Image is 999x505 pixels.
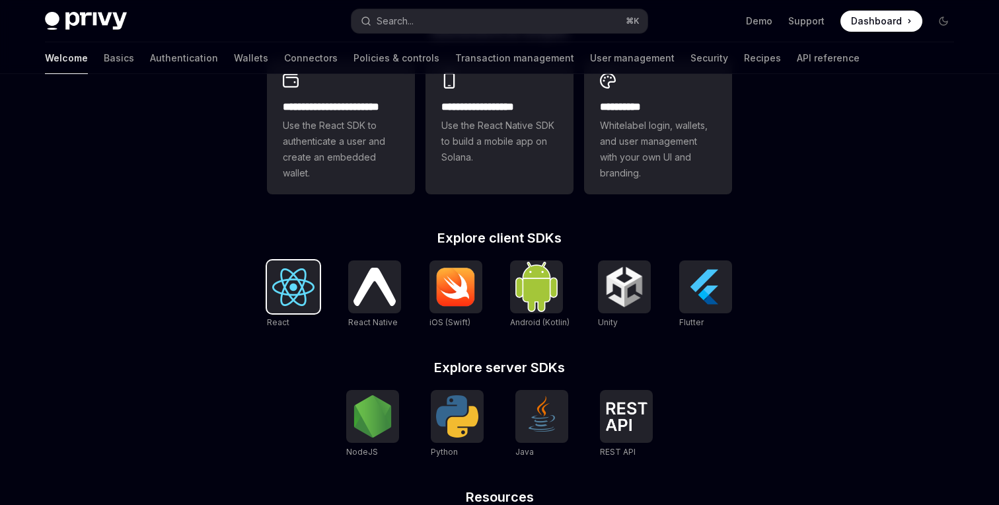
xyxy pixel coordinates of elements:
a: ReactReact [267,260,320,329]
span: Whitelabel login, wallets, and user management with your own UI and branding. [600,118,716,181]
img: Android (Kotlin) [515,262,558,311]
img: Java [521,395,563,438]
a: Basics [104,42,134,74]
span: NodeJS [346,447,378,457]
h2: Explore client SDKs [267,231,732,245]
a: NodeJSNodeJS [346,390,399,459]
img: dark logo [45,12,127,30]
img: NodeJS [351,395,394,438]
a: API reference [797,42,860,74]
span: Use the React SDK to authenticate a user and create an embedded wallet. [283,118,399,181]
button: Search...⌘K [351,9,647,33]
a: **** *****Whitelabel login, wallets, and user management with your own UI and branding. [584,59,732,194]
a: Welcome [45,42,88,74]
a: UnityUnity [598,260,651,329]
a: Wallets [234,42,268,74]
img: Flutter [684,266,727,308]
span: Use the React Native SDK to build a mobile app on Solana. [441,118,558,165]
span: Dashboard [851,15,902,28]
a: iOS (Swift)iOS (Swift) [429,260,482,329]
button: Toggle dark mode [933,11,954,32]
a: Authentication [150,42,218,74]
a: Dashboard [840,11,922,32]
a: **** **** **** ***Use the React Native SDK to build a mobile app on Solana. [425,59,573,194]
span: Android (Kotlin) [510,317,570,327]
a: Support [788,15,825,28]
a: React NativeReact Native [348,260,401,329]
a: Connectors [284,42,338,74]
img: Python [436,395,478,438]
span: REST API [600,447,636,457]
a: PythonPython [431,390,484,459]
img: React Native [353,268,396,305]
a: Recipes [744,42,781,74]
a: Demo [746,15,772,28]
span: React Native [348,317,398,327]
img: iOS (Swift) [435,267,477,307]
img: Unity [603,266,646,308]
span: iOS (Swift) [429,317,470,327]
h2: Resources [267,490,732,504]
span: React [267,317,289,327]
span: Python [431,447,458,457]
a: REST APIREST API [600,390,653,459]
span: Java [515,447,534,457]
div: Search... [377,13,414,29]
span: ⌘ K [626,16,640,26]
span: Flutter [679,317,704,327]
a: Android (Kotlin)Android (Kotlin) [510,260,570,329]
a: Transaction management [455,42,574,74]
img: REST API [605,402,647,431]
span: Unity [598,317,618,327]
a: Security [690,42,728,74]
a: User management [590,42,675,74]
img: React [272,268,314,306]
a: JavaJava [515,390,568,459]
a: Policies & controls [353,42,439,74]
a: FlutterFlutter [679,260,732,329]
h2: Explore server SDKs [267,361,732,374]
